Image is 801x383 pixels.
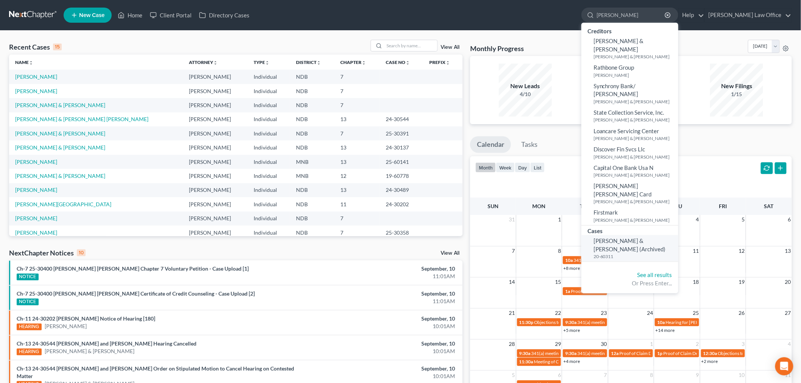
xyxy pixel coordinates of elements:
[611,350,619,356] span: 12a
[290,70,334,84] td: NDB
[17,324,42,330] div: HEARING
[335,155,380,169] td: 13
[657,350,662,356] span: 1p
[183,70,248,84] td: [PERSON_NAME]
[594,37,644,52] span: [PERSON_NAME] & [PERSON_NAME]
[15,73,57,80] a: [PERSON_NAME]
[248,155,290,169] td: Individual
[380,140,423,154] td: 24-30137
[499,82,552,90] div: New Leads
[15,173,105,179] a: [PERSON_NAME] & [PERSON_NAME]
[581,162,678,181] a: Capital One Bank Usa N[PERSON_NAME] & [PERSON_NAME]
[29,61,33,65] i: unfold_more
[695,371,700,380] span: 9
[15,187,57,193] a: [PERSON_NAME]
[384,40,437,51] input: Search by name...
[784,308,792,318] span: 27
[248,98,290,112] td: Individual
[741,339,746,349] span: 3
[594,146,645,153] span: Discover Fin Svcs Llc
[380,183,423,197] td: 24-30489
[775,357,793,375] div: Open Intercom Messenger
[594,83,639,97] span: Synchrony Bank/ [PERSON_NAME]
[45,347,135,355] a: [PERSON_NAME] & [PERSON_NAME]
[531,350,645,356] span: 341(a) meeting for [PERSON_NAME] & [PERSON_NAME]
[335,70,380,84] td: 7
[380,126,423,140] td: 25-30391
[77,249,86,256] div: 10
[9,42,62,51] div: Recent Cases
[519,350,531,356] span: 9:30a
[146,8,195,22] a: Client Portal
[213,61,218,65] i: unfold_more
[594,109,664,116] span: State Collection Service, Inc.
[565,257,573,263] span: 10a
[514,136,544,153] a: Tasks
[557,371,562,380] span: 6
[441,251,460,256] a: View All
[290,197,334,211] td: NDB
[290,183,334,197] td: NDB
[15,159,57,165] a: [PERSON_NAME]
[17,315,155,322] a: Ch-11 24-30202 [PERSON_NAME] Notice of Hearing [180]
[657,319,665,325] span: 10a
[594,172,676,178] small: [PERSON_NAME] & [PERSON_NAME]
[665,319,725,325] span: Hearing for [PERSON_NAME]
[597,8,666,22] input: Search by name...
[248,197,290,211] td: Individual
[254,59,270,65] a: Typeunfold_more
[600,308,608,318] span: 23
[290,98,334,112] td: NDB
[581,26,678,35] div: Creditors
[594,209,618,216] span: Firstmark
[248,140,290,154] td: Individual
[183,183,248,197] td: [PERSON_NAME]
[649,371,654,380] span: 8
[573,257,610,263] span: 341(a) meeting for
[646,308,654,318] span: 24
[535,319,654,325] span: Objections to Discharge Due (PFMC-7) for [PERSON_NAME]
[248,84,290,98] td: Individual
[571,288,689,294] span: Proof of Claim Deadline - Government for [PERSON_NAME]
[594,253,676,260] small: 20-60311
[183,155,248,169] td: [PERSON_NAME]
[508,215,516,224] span: 31
[79,12,104,18] span: New Case
[738,246,746,255] span: 12
[17,349,42,355] div: HEARING
[475,162,496,173] button: month
[335,197,380,211] td: 11
[496,162,515,173] button: week
[290,112,334,126] td: NDB
[663,350,775,356] span: Proof of Claim Deadline - Standard for [PERSON_NAME]
[183,226,248,240] td: [PERSON_NAME]
[594,128,659,134] span: Loancare Servicing Center
[335,183,380,197] td: 13
[248,112,290,126] td: Individual
[738,371,746,380] span: 10
[15,102,105,108] a: [PERSON_NAME] & [PERSON_NAME]
[703,350,717,356] span: 12:30a
[563,265,580,271] a: +8 more
[15,88,57,94] a: [PERSON_NAME]
[594,182,652,197] span: [PERSON_NAME] [PERSON_NAME] Card
[581,207,678,225] a: Firstmark[PERSON_NAME] & [PERSON_NAME]
[248,126,290,140] td: Individual
[17,299,39,305] div: NOTICE
[565,288,570,294] span: 1a
[248,169,290,183] td: Individual
[679,8,704,22] a: Help
[499,90,552,98] div: 4/10
[290,84,334,98] td: NDB
[290,212,334,226] td: NDB
[316,61,321,65] i: unfold_more
[565,350,577,356] span: 9:30a
[380,155,423,169] td: 25-60141
[470,136,511,153] a: Calendar
[15,59,33,65] a: Nameunfold_more
[446,61,450,65] i: unfold_more
[581,62,678,80] a: Rathbone Group[PERSON_NAME]
[290,126,334,140] td: NDB
[581,143,678,162] a: Discover Fin Svcs Llc[PERSON_NAME] & [PERSON_NAME]
[314,347,455,355] div: 10:01AM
